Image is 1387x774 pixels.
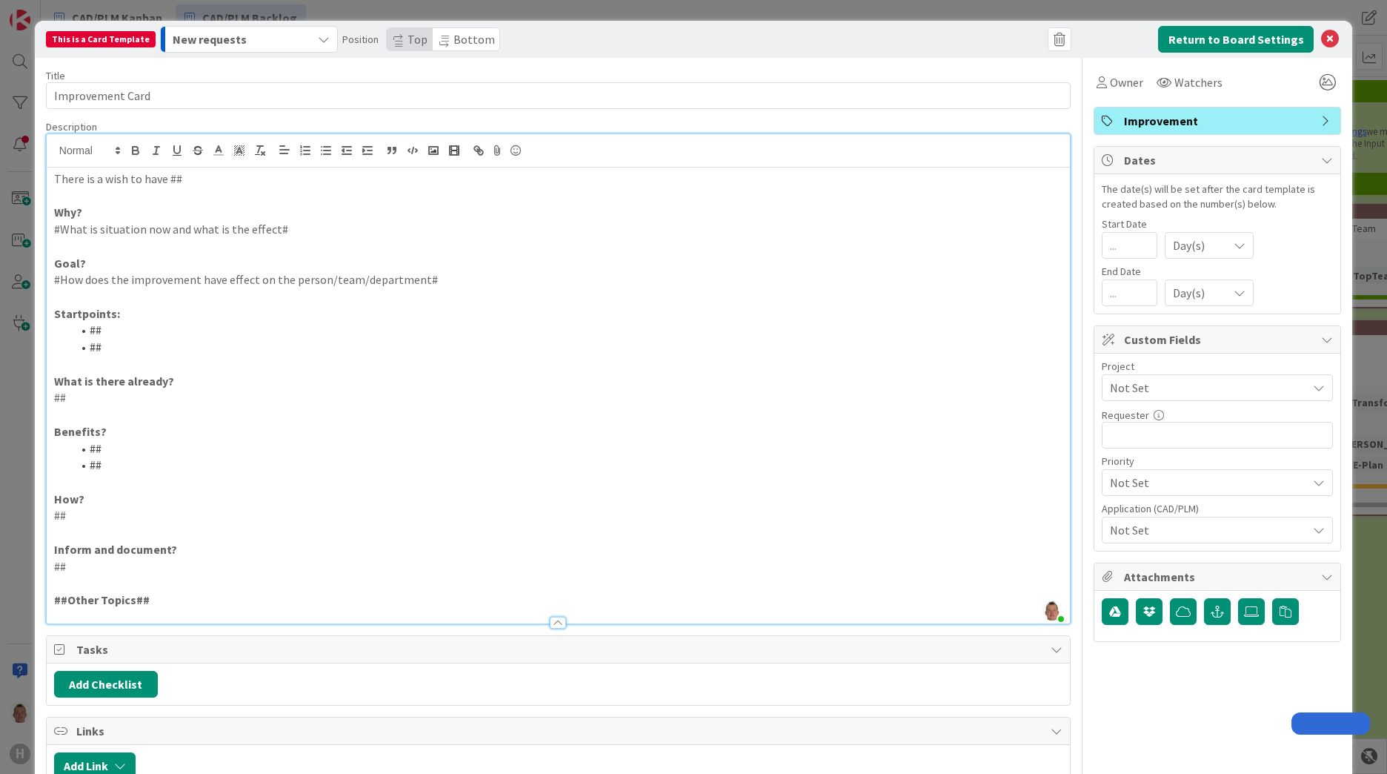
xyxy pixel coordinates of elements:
[72,322,1062,339] li: ##
[76,641,1043,658] span: Tasks
[54,205,82,219] strong: Why?
[1110,521,1307,539] span: Not Set
[160,26,338,53] button: New requests
[54,271,1062,288] p: #How does the improvement have effect on the person/team/department#
[1102,266,1141,277] span: End Date
[1124,112,1314,130] span: Improvement
[1124,151,1314,169] span: Dates
[1102,219,1147,229] span: Start Date
[54,671,158,698] button: Add Checklist
[1174,73,1223,91] span: Watchers
[54,424,107,439] strong: Benefits?
[1102,232,1157,259] input: ...
[1102,182,1333,211] div: The date(s) will be set after the card template is created based on the number(s) below.
[54,507,1062,524] p: ##
[54,389,1062,406] p: ##
[1158,26,1314,53] button: Return to Board Settings
[342,33,379,45] span: Position
[1102,503,1333,514] div: Application (CAD/PLM)
[54,558,1062,575] p: ##
[1124,568,1314,586] span: Attachments
[1110,472,1300,493] span: Not Set
[1110,377,1300,398] span: Not Set
[54,374,174,388] strong: What is there already?
[1042,600,1062,621] img: X8mj6hJYAujqEDlu7QlL9MAggqSR54HW.jpg
[408,32,428,47] span: Top
[173,30,247,49] span: New requests
[54,492,84,506] strong: How?
[54,256,86,271] strong: Goal?
[72,339,1062,356] li: ##
[54,592,150,607] strong: ##Other Topics##
[1102,408,1149,422] label: Requester
[54,542,177,557] strong: Inform and document?
[453,32,495,47] span: Bottom
[54,171,1062,188] p: There is a wish to have ##
[1102,456,1333,466] div: Priority
[1173,235,1220,256] span: Day(s)
[76,722,1043,740] span: Links
[1124,331,1314,348] span: Custom Fields
[72,457,1062,474] li: ##
[46,82,1071,109] input: type card name here...
[72,440,1062,457] li: ##
[46,69,65,82] label: Title
[1102,361,1333,371] div: Project
[1102,279,1157,306] input: ...
[46,31,156,47] div: This is a Card Template
[1110,73,1143,91] span: Owner
[46,120,97,133] span: Description
[1173,282,1220,303] span: Day(s)
[54,221,1062,238] p: #What is situation now and what is the effect#
[54,306,120,321] strong: Startpoints:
